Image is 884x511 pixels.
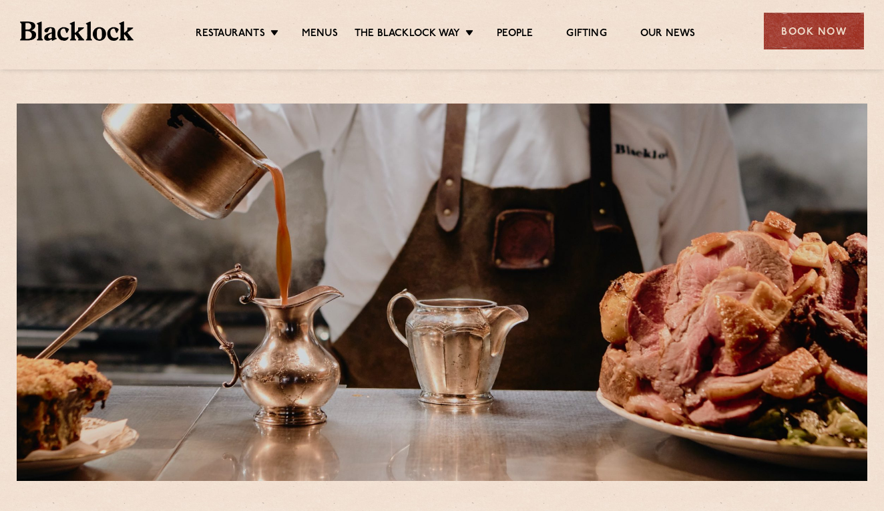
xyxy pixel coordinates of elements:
[764,13,864,49] div: Book Now
[20,21,134,41] img: BL_Textured_Logo-footer-cropped.svg
[497,27,533,42] a: People
[302,27,338,42] a: Menus
[196,27,265,42] a: Restaurants
[566,27,606,42] a: Gifting
[355,27,460,42] a: The Blacklock Way
[640,27,696,42] a: Our News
